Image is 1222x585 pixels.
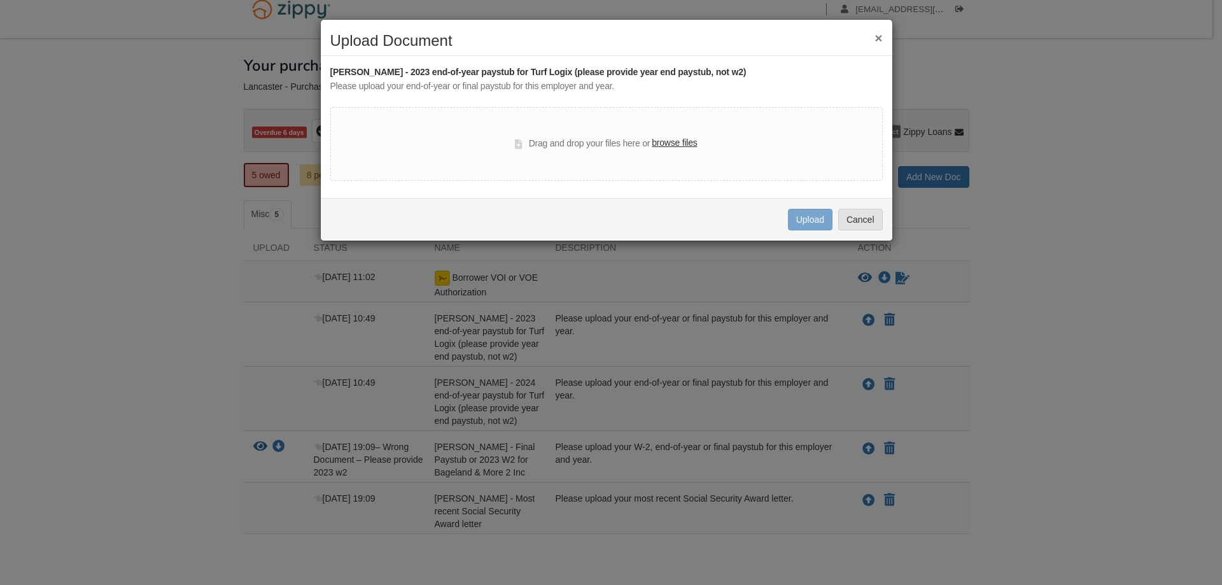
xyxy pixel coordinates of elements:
[330,32,883,49] h2: Upload Document
[515,136,697,152] div: Drag and drop your files here or
[330,66,883,80] div: [PERSON_NAME] - 2023 end-of-year paystub for Turf Logix (please provide year end paystub, not w2)
[330,80,883,94] div: Please upload your end-of-year or final paystub for this employer and year.
[788,209,832,230] button: Upload
[652,136,697,150] label: browse files
[838,209,883,230] button: Cancel
[874,31,882,45] button: ×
